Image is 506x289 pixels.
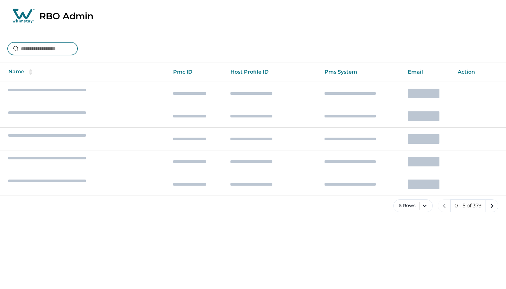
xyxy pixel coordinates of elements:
[453,62,506,82] th: Action
[24,69,37,75] button: sorting
[225,62,319,82] th: Host Profile ID
[486,199,498,212] button: next page
[319,62,403,82] th: Pms System
[393,199,433,212] button: 5 Rows
[168,62,225,82] th: Pmc ID
[450,199,486,212] button: 0 - 5 of 379
[454,203,482,209] p: 0 - 5 of 379
[438,199,451,212] button: previous page
[39,11,93,21] p: RBO Admin
[403,62,453,82] th: Email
